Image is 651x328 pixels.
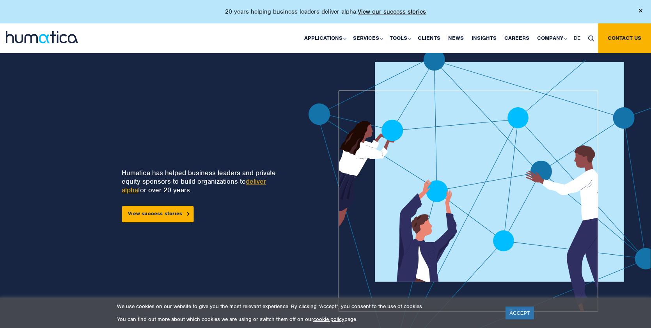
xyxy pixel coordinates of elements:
[588,35,594,41] img: search_icon
[225,8,426,16] p: 20 years helping business leaders deliver alpha.
[349,23,386,53] a: Services
[122,168,279,194] p: Humatica has helped business leaders and private equity sponsors to build organizations to for ov...
[598,23,651,53] a: Contact us
[122,206,193,222] a: View success stories
[386,23,414,53] a: Tools
[122,177,266,194] a: deliver alpha
[444,23,468,53] a: News
[570,23,584,53] a: DE
[574,35,580,41] span: DE
[500,23,533,53] a: Careers
[117,303,496,310] p: We use cookies on our website to give you the most relevant experience. By clicking “Accept”, you...
[187,212,189,216] img: arrowicon
[506,307,534,319] a: ACCEPT
[300,23,349,53] a: Applications
[117,316,496,323] p: You can find out more about which cookies we are using or switch them off on our page.
[468,23,500,53] a: Insights
[6,31,78,43] img: logo
[313,316,344,323] a: cookie policy
[414,23,444,53] a: Clients
[533,23,570,53] a: Company
[358,8,426,16] a: View our success stories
